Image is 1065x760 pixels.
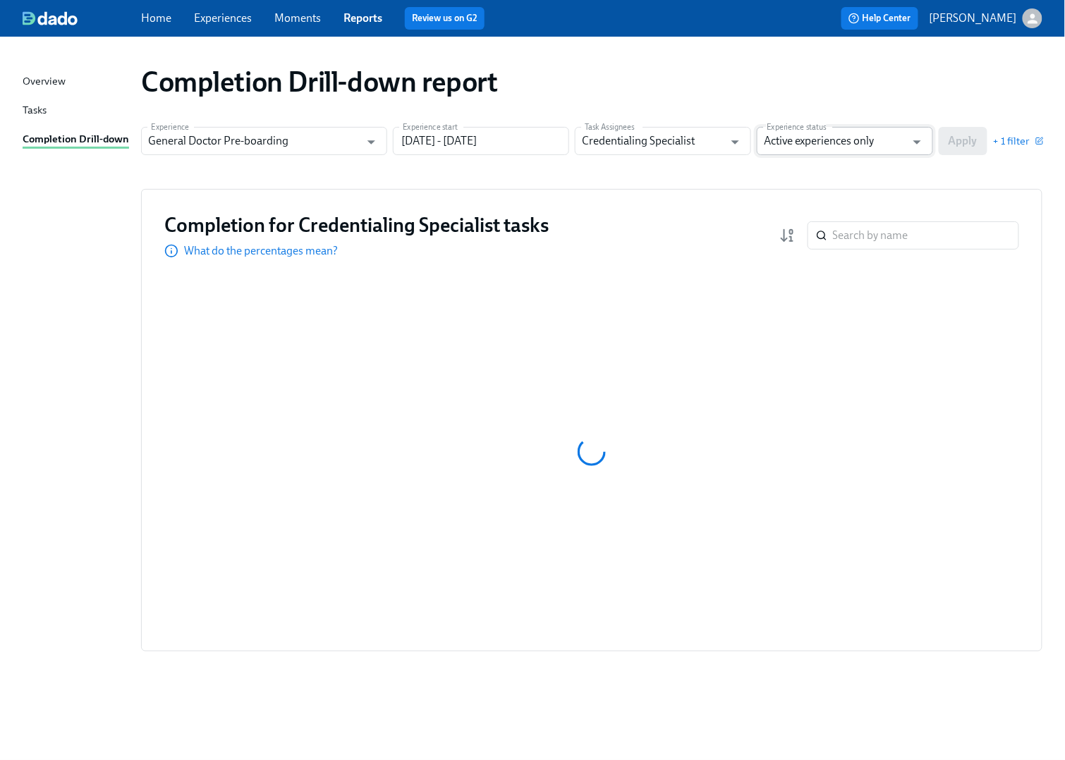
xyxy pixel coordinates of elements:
[930,8,1042,28] button: [PERSON_NAME]
[194,11,252,25] a: Experiences
[930,11,1017,26] p: [PERSON_NAME]
[23,11,78,25] img: dado
[274,11,321,25] a: Moments
[779,227,796,244] svg: Completion rate (low to high)
[993,134,1042,148] button: + 1 filter
[184,243,338,259] p: What do the percentages mean?
[23,102,47,120] div: Tasks
[412,11,477,25] a: Review us on G2
[23,73,66,91] div: Overview
[23,102,130,120] a: Tasks
[724,131,746,153] button: Open
[360,131,382,153] button: Open
[23,131,129,149] div: Completion Drill-down
[141,65,498,99] h1: Completion Drill-down report
[405,7,485,30] button: Review us on G2
[848,11,911,25] span: Help Center
[23,73,130,91] a: Overview
[23,11,141,25] a: dado
[141,11,171,25] a: Home
[833,221,1019,250] input: Search by name
[23,131,130,149] a: Completion Drill-down
[906,131,928,153] button: Open
[164,212,549,238] h3: Completion for Credentialing Specialist tasks
[343,11,382,25] a: Reports
[841,7,918,30] button: Help Center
